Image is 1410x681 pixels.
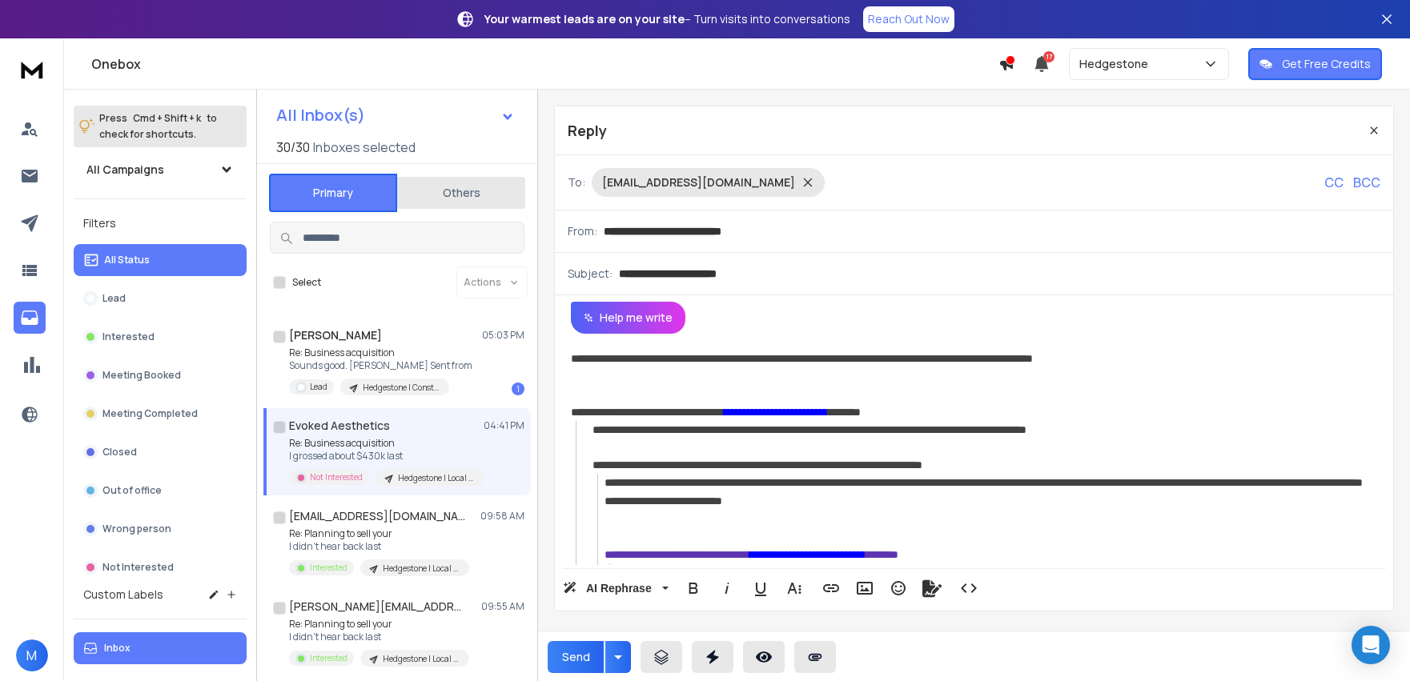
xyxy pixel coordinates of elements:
[310,471,363,483] p: Not Interested
[484,11,685,26] strong: Your warmest leads are on your site
[83,587,163,603] h3: Custom Labels
[104,642,131,655] p: Inbox
[1353,173,1380,192] p: BCC
[102,523,171,535] p: Wrong person
[678,572,709,604] button: Bold (⌘B)
[1352,626,1390,664] div: Open Intercom Messenger
[484,11,850,27] p: – Turn visits into conversations
[74,398,247,430] button: Meeting Completed
[292,276,321,289] label: Select
[779,572,809,604] button: More Text
[383,563,460,575] p: Hedgestone | Local Business
[91,54,998,74] h1: Onebox
[289,508,465,524] h1: [EMAIL_ADDRESS][DOMAIN_NAME]
[74,359,247,391] button: Meeting Booked
[1324,173,1344,192] p: CC
[917,572,947,604] button: Signature
[289,599,465,615] h1: [PERSON_NAME][EMAIL_ADDRESS][DOMAIN_NAME]
[276,138,310,157] span: 30 / 30
[560,572,672,604] button: AI Rephrase
[102,446,137,459] p: Closed
[74,513,247,545] button: Wrong person
[263,99,528,131] button: All Inbox(s)
[102,484,162,497] p: Out of office
[1248,48,1382,80] button: Get Free Credits
[102,407,198,420] p: Meeting Completed
[74,282,247,314] button: Lead
[313,138,416,157] h3: Inboxes selected
[863,6,954,32] a: Reach Out Now
[74,551,247,583] button: Not Interested
[16,639,48,671] button: M
[74,244,247,276] button: All Status
[289,527,469,540] p: Re: Planning to sell your
[868,11,950,27] p: Reach Out Now
[363,382,440,394] p: Hedgestone | Construction
[289,631,469,643] p: I didn't hear back last
[568,223,597,239] p: From:
[131,109,203,127] span: Cmd + Shift + k
[383,653,460,665] p: Hedgestone | Local Business
[568,174,585,190] p: To:
[512,383,524,395] div: 1
[289,347,472,359] p: Re: Business acquisition
[289,418,390,434] h1: Evoked Aesthetics
[102,292,126,305] p: Lead
[397,175,525,210] button: Others
[289,437,481,450] p: Re: Business acquisition
[99,110,217,142] p: Press to check for shortcuts.
[289,540,469,553] p: I didn't hear back last
[954,572,984,604] button: Code View
[289,327,382,343] h1: [PERSON_NAME]
[310,652,347,664] p: Interested
[310,381,327,393] p: Lead
[74,321,247,353] button: Interested
[482,329,524,342] p: 05:03 PM
[102,369,181,382] p: Meeting Booked
[571,302,685,334] button: Help me write
[74,475,247,507] button: Out of office
[289,618,469,631] p: Re: Planning to sell your
[568,119,607,142] p: Reply
[16,54,48,84] img: logo
[102,330,155,343] p: Interested
[289,359,472,372] p: Sounds good. [PERSON_NAME] Sent from
[104,254,150,266] p: All Status
[1043,51,1054,62] span: 17
[568,266,613,282] p: Subject:
[86,162,164,178] h1: All Campaigns
[74,154,247,186] button: All Campaigns
[850,572,880,604] button: Insert Image (⌘P)
[276,107,365,123] h1: All Inbox(s)
[481,600,524,613] p: 09:55 AM
[74,212,247,234] h3: Filters
[583,582,655,595] span: AI Rephrase
[816,572,846,604] button: Insert Link (⌘K)
[74,436,247,468] button: Closed
[310,562,347,574] p: Interested
[484,419,524,432] p: 04:41 PM
[102,561,174,574] p: Not Interested
[548,641,604,673] button: Send
[602,174,795,190] p: [EMAIL_ADDRESS][DOMAIN_NAME]
[1079,56,1155,72] p: Hedgestone
[1282,56,1371,72] p: Get Free Credits
[480,510,524,523] p: 09:58 AM
[745,572,776,604] button: Underline (⌘U)
[398,472,475,484] p: Hedgestone | Local Business
[269,174,397,212] button: Primary
[883,572,914,604] button: Emoticons
[289,450,481,463] p: I grossed about $430k last
[74,632,247,664] button: Inbox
